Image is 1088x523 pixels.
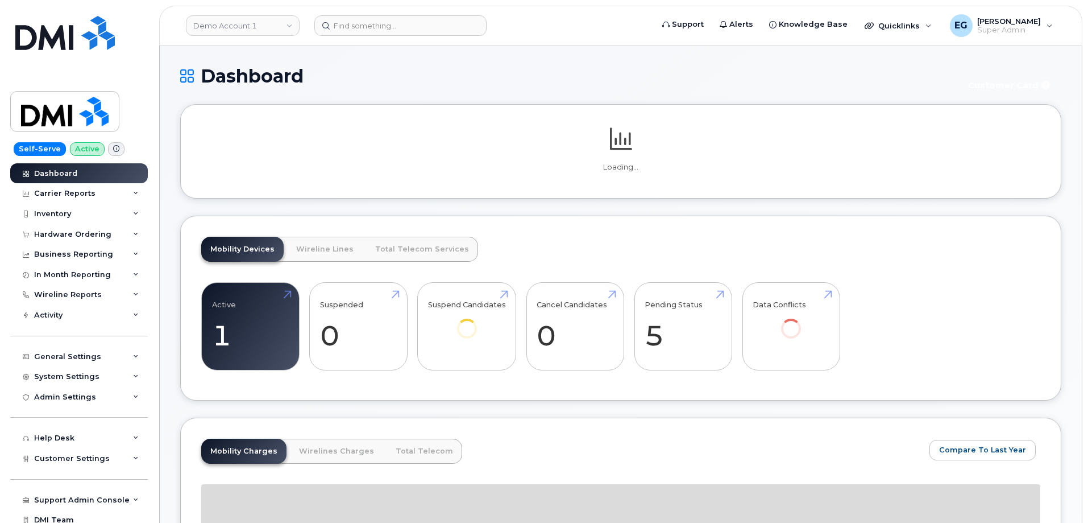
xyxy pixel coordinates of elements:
[201,237,284,262] a: Mobility Devices
[645,289,721,364] a: Pending Status 5
[959,75,1061,95] button: Customer Card
[290,439,383,464] a: Wirelines Charges
[201,439,286,464] a: Mobility Charges
[201,162,1040,172] p: Loading...
[366,237,478,262] a: Total Telecom Services
[387,439,462,464] a: Total Telecom
[929,440,1036,460] button: Compare To Last Year
[428,289,506,355] a: Suspend Candidates
[320,289,397,364] a: Suspended 0
[180,66,953,86] h1: Dashboard
[939,444,1026,455] span: Compare To Last Year
[212,289,289,364] a: Active 1
[753,289,829,355] a: Data Conflicts
[287,237,363,262] a: Wireline Lines
[537,289,613,364] a: Cancel Candidates 0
